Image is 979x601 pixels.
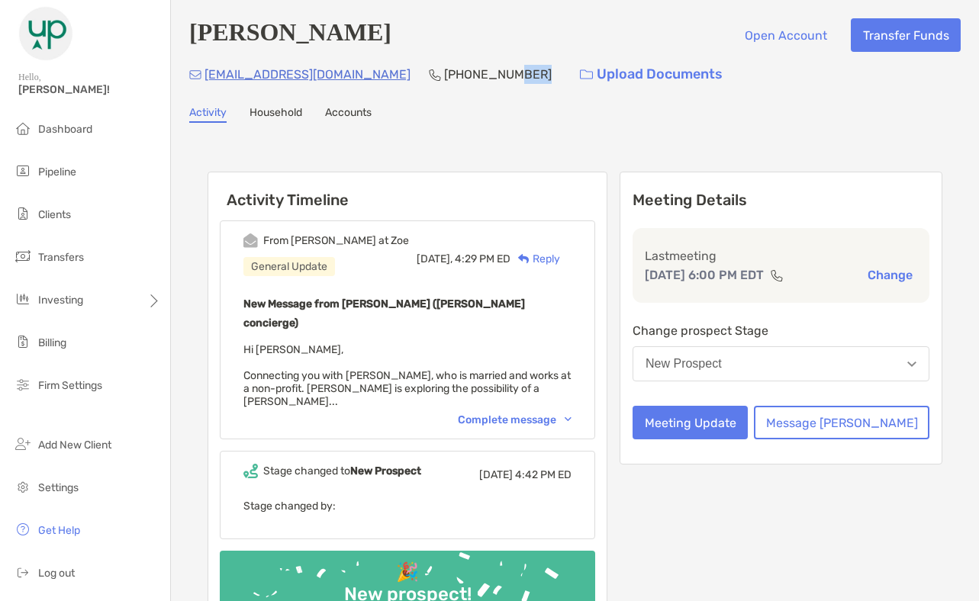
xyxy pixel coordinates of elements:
span: Billing [38,336,66,349]
span: Hi [PERSON_NAME], Connecting you with [PERSON_NAME], who is married and works at a non-profit. [P... [243,343,571,408]
span: Investing [38,294,83,307]
p: [EMAIL_ADDRESS][DOMAIN_NAME] [204,65,411,84]
img: communication type [770,269,784,281]
span: Pipeline [38,166,76,178]
h4: [PERSON_NAME] [189,18,391,52]
p: [DATE] 6:00 PM EDT [645,265,764,284]
h6: Activity Timeline [208,172,607,209]
img: pipeline icon [14,162,32,180]
img: Zoe Logo [18,6,73,61]
div: 🎉 [390,561,425,583]
img: Open dropdown arrow [907,362,916,367]
span: Transfers [38,251,84,264]
img: add_new_client icon [14,435,32,453]
img: logout icon [14,563,32,581]
img: settings icon [14,477,32,496]
span: [DATE], [417,252,452,265]
img: get-help icon [14,520,32,538]
button: Change [863,267,917,283]
p: Last meeting [645,246,917,265]
span: Clients [38,208,71,221]
p: [PHONE_NUMBER] [444,65,552,84]
span: Log out [38,567,75,580]
button: Meeting Update [633,406,748,439]
span: 4:29 PM ED [455,252,510,265]
span: Add New Client [38,439,111,452]
a: Accounts [325,106,372,123]
span: 4:42 PM ED [515,468,572,481]
a: Activity [189,106,227,123]
img: Reply icon [518,254,530,264]
div: From [PERSON_NAME] at Zoe [263,234,409,247]
p: Change prospect Stage [633,321,929,340]
img: transfers icon [14,247,32,265]
img: dashboard icon [14,119,32,137]
img: Email Icon [189,70,201,79]
a: Upload Documents [570,58,733,91]
a: Household [250,106,302,123]
img: Phone Icon [429,69,441,81]
span: Dashboard [38,123,92,136]
div: General Update [243,257,335,276]
div: New Prospect [646,357,722,371]
img: Event icon [243,233,258,248]
div: Reply [510,251,560,267]
img: investing icon [14,290,32,308]
img: clients icon [14,204,32,223]
img: Chevron icon [565,417,572,422]
button: Open Account [733,18,839,52]
b: New Message from [PERSON_NAME] ([PERSON_NAME] concierge) [243,297,525,329]
button: Message [PERSON_NAME] [754,406,929,439]
span: [PERSON_NAME]! [18,83,161,96]
span: Firm Settings [38,379,102,392]
b: New Prospect [350,464,421,477]
button: New Prospect [633,346,929,381]
span: Settings [38,481,79,494]
div: Complete message [458,413,572,426]
span: Get Help [38,524,80,537]
button: Transfer Funds [851,18,961,52]
span: [DATE] [479,468,513,481]
p: Meeting Details [633,191,929,210]
p: Stage changed by: [243,497,572,516]
img: Event icon [243,464,258,478]
img: firm-settings icon [14,375,32,394]
div: Stage changed to [263,464,421,477]
img: button icon [580,69,593,80]
img: billing icon [14,333,32,351]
